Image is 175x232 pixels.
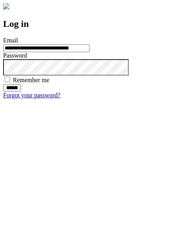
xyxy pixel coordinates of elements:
[13,77,49,83] label: Remember me
[3,37,18,44] label: Email
[3,3,9,9] img: logo-4e3dc11c47720685a147b03b5a06dd966a58ff35d612b21f08c02c0306f2b779.png
[3,19,172,29] h2: Log in
[3,52,27,59] label: Password
[3,92,60,98] a: Forgot your password?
